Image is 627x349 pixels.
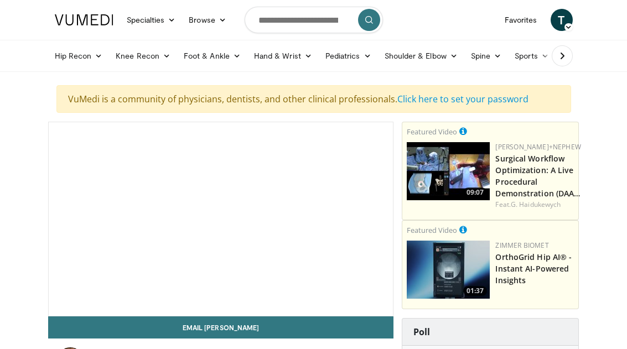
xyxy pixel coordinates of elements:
[247,45,319,67] a: Hand & Wrist
[245,7,383,33] input: Search topics, interventions
[463,286,487,296] span: 01:37
[463,187,487,197] span: 09:07
[511,200,561,209] a: G. Haidukewych
[407,241,490,299] a: 01:37
[495,200,581,210] div: Feat.
[397,93,528,105] a: Click here to set your password
[495,241,548,250] a: Zimmer Biomet
[413,326,430,338] strong: Poll
[319,45,378,67] a: Pediatrics
[56,85,571,113] div: VuMedi is a community of physicians, dentists, and other clinical professionals.
[378,45,464,67] a: Shoulder & Elbow
[551,9,573,31] a: T
[177,45,247,67] a: Foot & Ankle
[48,316,394,338] a: Email [PERSON_NAME]
[495,252,572,285] a: OrthoGrid Hip AI® - Instant AI-Powered Insights
[495,153,581,199] a: Surgical Workflow Optimization: A Live Procedural Demonstration (DAA…
[407,142,490,200] a: 09:07
[55,14,113,25] img: VuMedi Logo
[182,9,233,31] a: Browse
[407,142,490,200] img: bcfc90b5-8c69-4b20-afee-af4c0acaf118.150x105_q85_crop-smart_upscale.jpg
[120,9,183,31] a: Specialties
[49,122,393,316] video-js: Video Player
[109,45,177,67] a: Knee Recon
[407,127,457,137] small: Featured Video
[508,45,556,67] a: Sports
[407,241,490,299] img: 51d03d7b-a4ba-45b7-9f92-2bfbd1feacc3.150x105_q85_crop-smart_upscale.jpg
[498,9,544,31] a: Favorites
[48,45,110,67] a: Hip Recon
[407,225,457,235] small: Featured Video
[495,142,581,152] a: [PERSON_NAME]+Nephew
[464,45,508,67] a: Spine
